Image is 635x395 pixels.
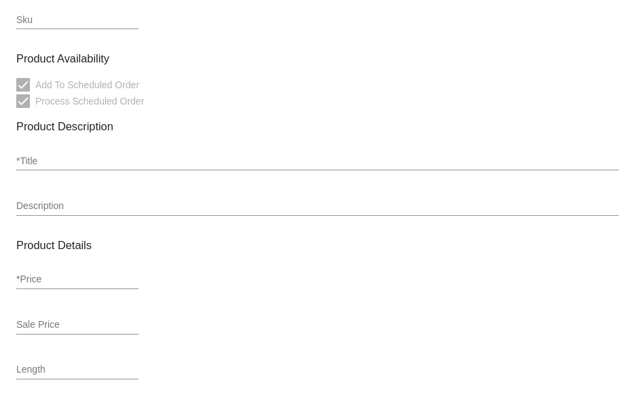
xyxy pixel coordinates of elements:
[16,120,619,133] h3: Product Description
[16,239,619,252] h3: Product Details
[35,77,139,93] span: Add To Scheduled Order
[16,364,139,375] input: Length
[16,201,619,212] input: Description
[16,320,139,331] input: Sale Price
[16,274,139,285] input: *Price
[16,52,619,65] h3: Product Availability
[35,93,144,109] span: Process Scheduled Order
[16,15,139,26] input: Sku
[16,156,619,167] input: *Title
